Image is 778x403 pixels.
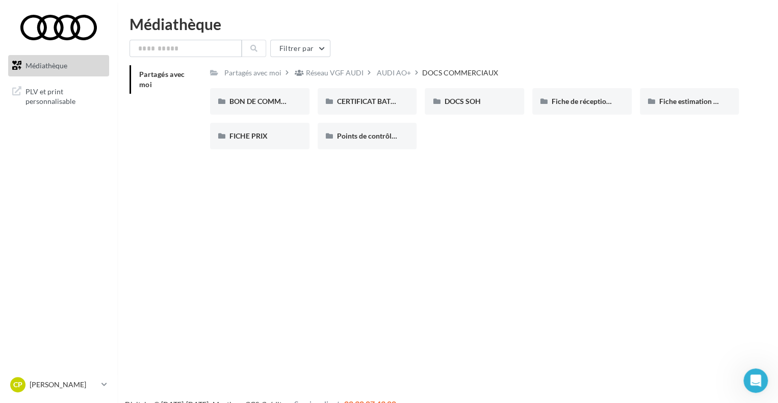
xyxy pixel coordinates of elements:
span: BON DE COMMANDE [229,97,301,105]
div: DOCS COMMERCIAUX [422,68,498,78]
a: Médiathèque [6,55,111,76]
span: CP [13,380,22,390]
div: Partagés avec moi [224,68,281,78]
div: AUDI AO+ [377,68,411,78]
a: PLV et print personnalisable [6,80,111,111]
span: Partagés avec moi [139,70,185,89]
p: [PERSON_NAME] [30,380,97,390]
span: FICHE PRIX [229,131,268,140]
span: Fiche estimation de reprise [659,97,745,105]
span: PLV et print personnalisable [25,85,105,106]
span: Médiathèque [25,61,67,70]
iframe: Intercom live chat [743,368,768,393]
span: DOCS SOH [444,97,480,105]
a: CP [PERSON_NAME] [8,375,109,394]
span: CERTIFICAT BATTERIE [337,97,409,105]
span: Fiche de réception service VO [552,97,646,105]
span: Points de contrôles AO+ [337,131,414,140]
div: Réseau VGF AUDI [306,68,364,78]
div: Médiathèque [129,16,766,32]
button: Filtrer par [270,40,330,57]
